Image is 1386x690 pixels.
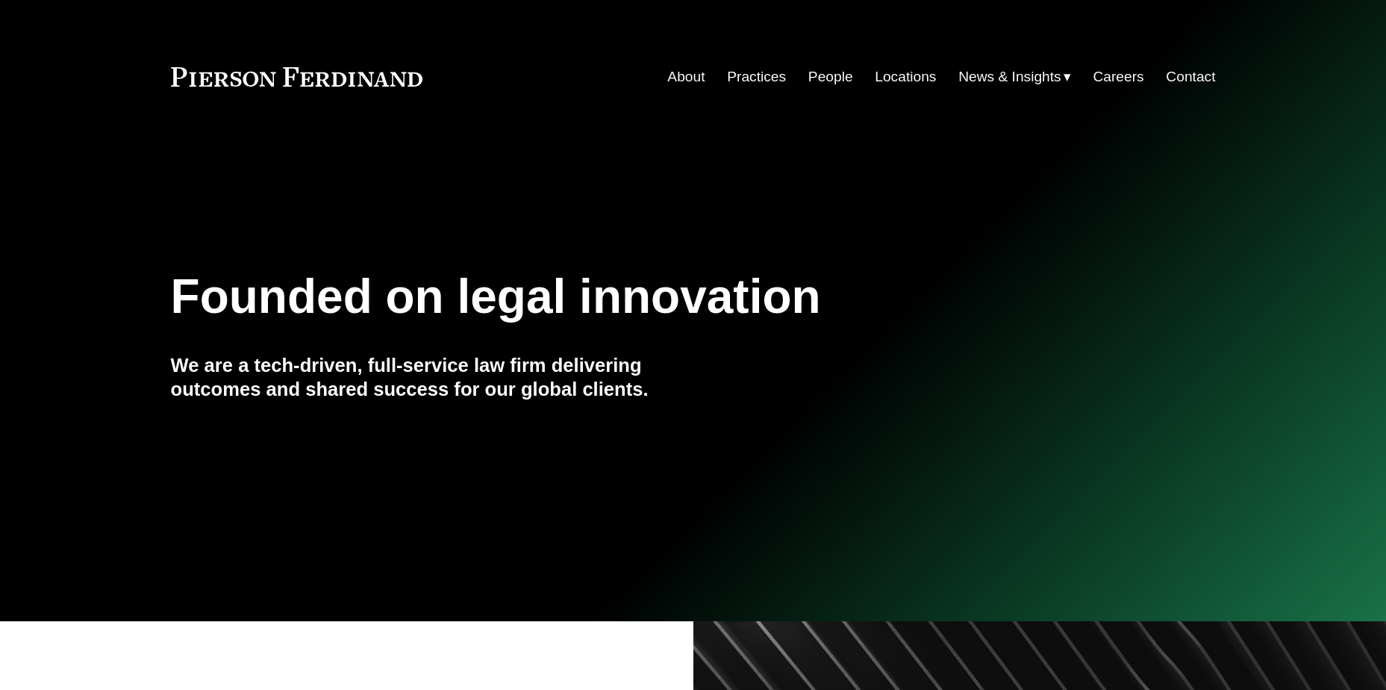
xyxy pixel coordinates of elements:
a: Contact [1166,63,1215,91]
a: People [808,63,853,91]
a: Careers [1093,63,1143,91]
a: About [667,63,705,91]
a: folder dropdown [958,63,1071,91]
span: News & Insights [958,64,1061,90]
a: Locations [875,63,936,91]
h1: Founded on legal innovation [171,270,1042,324]
h4: We are a tech-driven, full-service law firm delivering outcomes and shared success for our global... [171,353,693,402]
a: Practices [727,63,786,91]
